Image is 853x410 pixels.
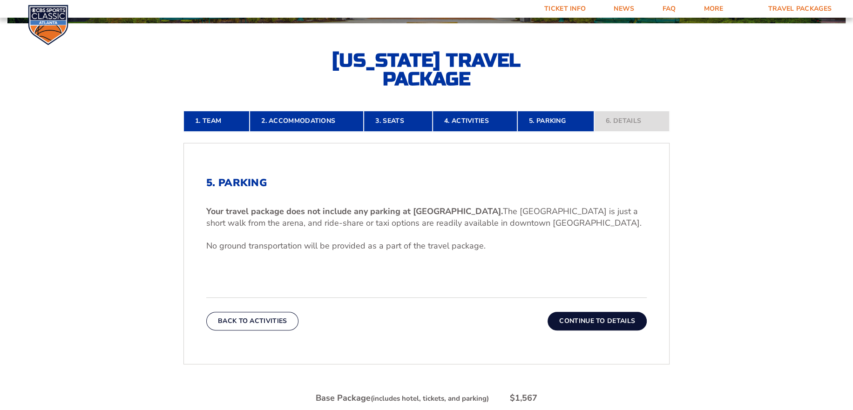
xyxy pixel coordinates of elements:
[364,111,432,131] a: 3. Seats
[316,392,489,404] div: Base Package
[371,394,489,403] small: (includes hotel, tickets, and parking)
[324,51,529,88] h2: [US_STATE] Travel Package
[206,206,503,217] b: Your travel package does not include any parking at [GEOGRAPHIC_DATA].
[206,177,647,189] h2: 5. Parking
[433,111,517,131] a: 4. Activities
[206,312,298,330] button: Back To Activities
[250,111,364,131] a: 2. Accommodations
[206,206,647,229] p: The [GEOGRAPHIC_DATA] is just a short walk from the arena, and ride-share or taxi options are rea...
[183,111,250,131] a: 1. Team
[548,312,647,330] button: Continue To Details
[28,5,68,45] img: CBS Sports Classic
[206,240,647,252] p: No ground transportation will be provided as a part of the travel package.
[510,392,537,404] div: $1,567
